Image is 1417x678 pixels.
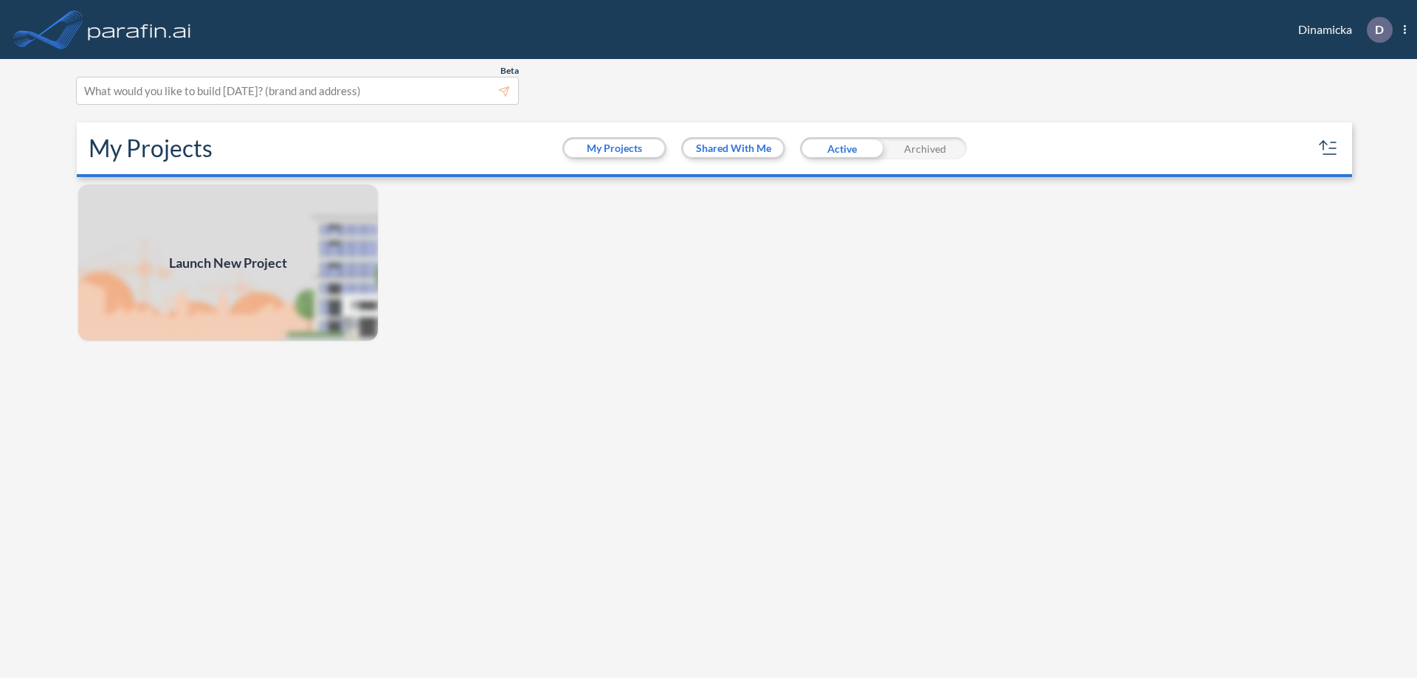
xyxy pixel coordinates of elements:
[1276,17,1406,43] div: Dinamicka
[1375,23,1384,36] p: D
[169,253,287,273] span: Launch New Project
[800,137,883,159] div: Active
[500,65,519,77] span: Beta
[77,183,379,342] a: Launch New Project
[683,139,783,157] button: Shared With Me
[883,137,967,159] div: Archived
[1317,136,1340,160] button: sort
[89,134,213,162] h2: My Projects
[565,139,664,157] button: My Projects
[77,183,379,342] img: add
[85,15,194,44] img: logo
